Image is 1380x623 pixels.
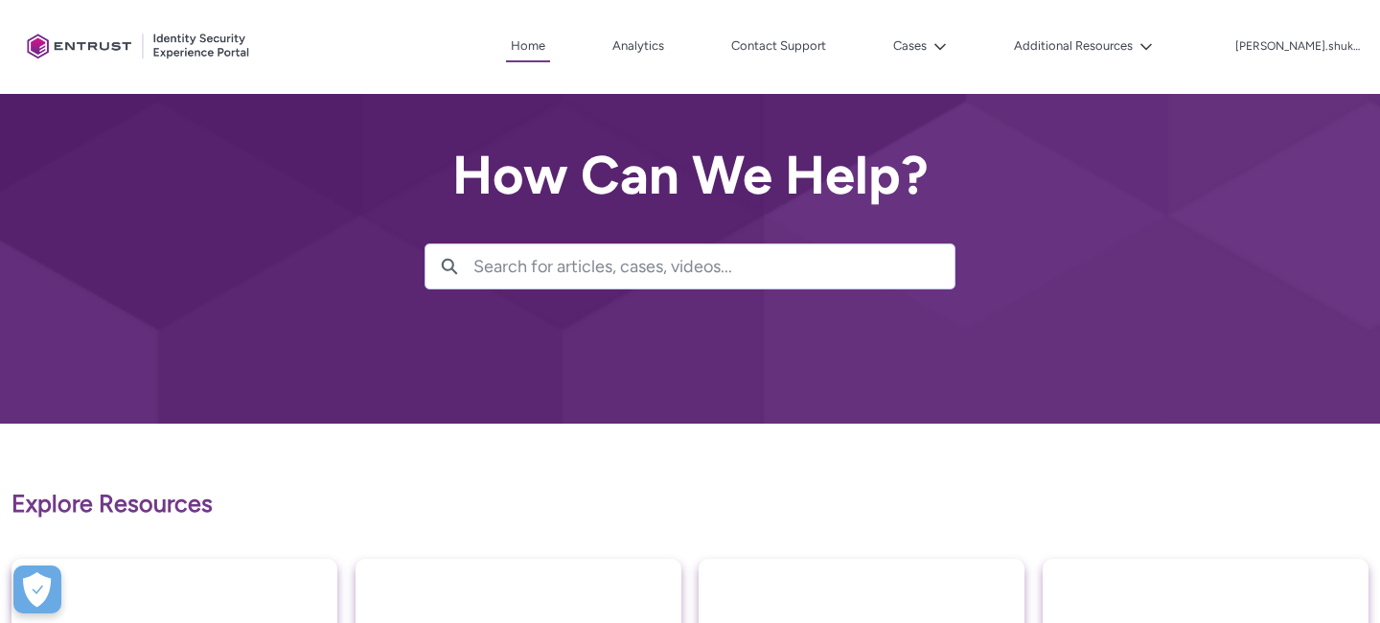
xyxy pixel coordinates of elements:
[1235,40,1360,54] p: [PERSON_NAME].shukla.cep
[11,486,1368,522] p: Explore Resources
[726,32,831,60] a: Contact Support
[473,244,954,288] input: Search for articles, cases, videos...
[1234,35,1361,55] button: User Profile mansi.shukla.cep
[1009,32,1158,60] button: Additional Resources
[425,244,473,288] button: Search
[608,32,669,60] a: Analytics, opens in new tab
[506,32,550,62] a: Home
[888,32,952,60] button: Cases
[425,146,955,205] h2: How Can We Help?
[13,565,61,613] button: Open Preferences
[13,565,61,613] div: Cookie Preferences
